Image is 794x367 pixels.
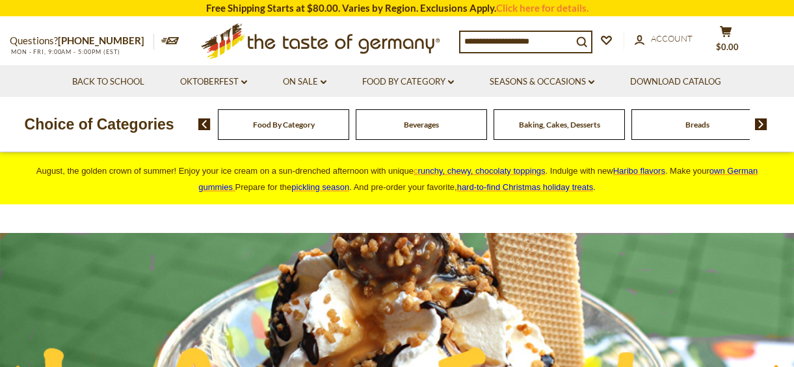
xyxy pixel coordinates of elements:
[180,75,247,89] a: Oktoberfest
[706,25,745,58] button: $0.00
[490,75,594,89] a: Seasons & Occasions
[291,182,349,192] a: pickling season
[716,42,739,52] span: $0.00
[10,33,154,49] p: Questions?
[635,32,693,46] a: Account
[36,166,758,192] span: August, the golden crown of summer! Enjoy your ice cream on a sun-drenched afternoon with unique ...
[457,182,594,192] a: hard-to-find Christmas holiday treats
[72,75,144,89] a: Back to School
[755,118,767,130] img: next arrow
[414,166,546,176] a: crunchy, chewy, chocolaty toppings
[198,118,211,130] img: previous arrow
[496,2,589,14] a: Click here for details.
[404,120,439,129] a: Beverages
[651,33,693,44] span: Account
[362,75,454,89] a: Food By Category
[613,166,665,176] a: Haribo flavors
[58,34,144,46] a: [PHONE_NUMBER]
[253,120,315,129] a: Food By Category
[457,182,596,192] span: .
[283,75,326,89] a: On Sale
[418,166,546,176] span: runchy, chewy, chocolaty toppings
[10,48,120,55] span: MON - FRI, 9:00AM - 5:00PM (EST)
[519,120,600,129] a: Baking, Cakes, Desserts
[630,75,721,89] a: Download Catalog
[685,120,709,129] a: Breads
